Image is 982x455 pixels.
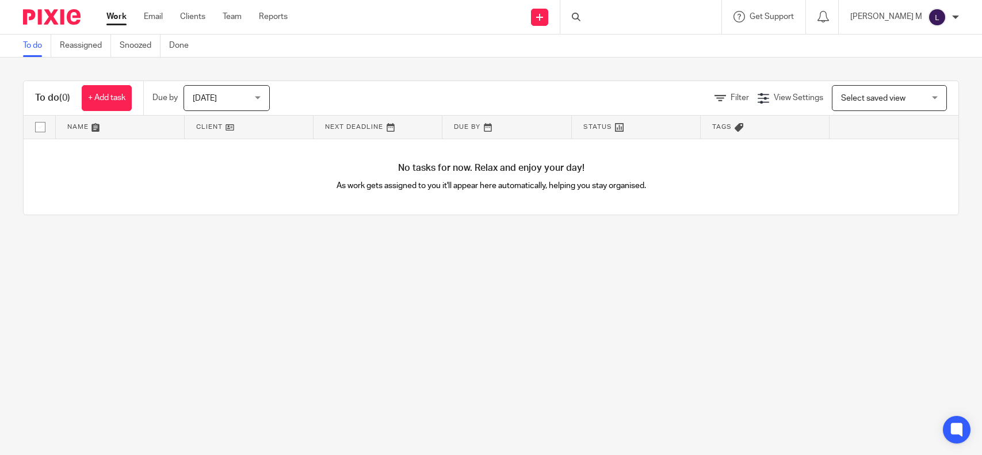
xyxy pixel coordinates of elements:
[120,35,161,57] a: Snoozed
[35,92,70,104] h1: To do
[193,94,217,102] span: [DATE]
[169,35,197,57] a: Done
[59,93,70,102] span: (0)
[850,11,922,22] p: [PERSON_NAME] M
[24,162,958,174] h4: No tasks for now. Relax and enjoy your day!
[144,11,163,22] a: Email
[774,94,823,102] span: View Settings
[259,11,288,22] a: Reports
[712,124,732,130] span: Tags
[180,11,205,22] a: Clients
[928,8,946,26] img: svg%3E
[841,94,905,102] span: Select saved view
[731,94,749,102] span: Filter
[82,85,132,111] a: + Add task
[257,180,725,192] p: As work gets assigned to you it'll appear here automatically, helping you stay organised.
[152,92,178,104] p: Due by
[23,35,51,57] a: To do
[750,13,794,21] span: Get Support
[223,11,242,22] a: Team
[60,35,111,57] a: Reassigned
[23,9,81,25] img: Pixie
[106,11,127,22] a: Work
